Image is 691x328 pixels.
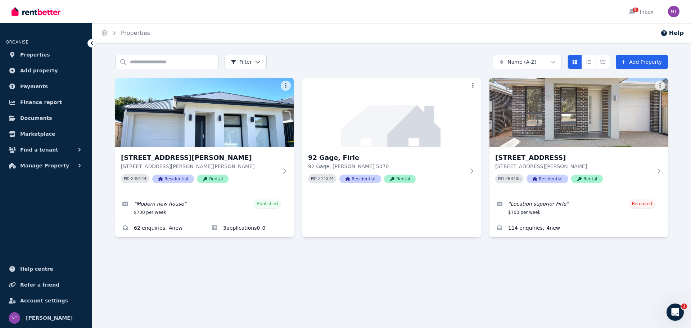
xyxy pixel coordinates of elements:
iframe: Intercom live chat [667,304,684,321]
span: Rental [197,175,229,183]
a: Enquiries for 102A Gage Street, Firle [489,220,668,237]
div: View options [568,55,610,69]
span: 1 [681,304,687,309]
button: Help [660,29,684,37]
span: Refer a friend [20,280,59,289]
a: Edit listing: Modern new house [115,195,294,220]
span: Properties [20,50,50,59]
span: ORGANISE [6,40,28,45]
a: Properties [6,48,86,62]
span: Residential [152,175,194,183]
button: Compact list view [582,55,596,69]
button: Name (A-Z) [493,55,562,69]
a: Add Property [616,55,668,69]
span: Finance report [20,98,62,107]
span: Filter [231,58,252,66]
button: Find a tenant [6,143,86,157]
img: 102A Gage Street, Firle [489,78,668,147]
span: Manage Property [20,161,69,170]
p: [STREET_ADDRESS][PERSON_NAME] [495,163,652,170]
button: More options [655,81,665,91]
div: Inbox [628,8,654,15]
button: More options [468,81,478,91]
img: RentBetter [12,6,60,17]
span: Residential [527,175,568,183]
a: Finance report [6,95,86,109]
span: Add property [20,66,58,75]
a: Enquiries for 26B Scott Street, Firle [115,220,204,237]
a: Properties [121,30,150,36]
code: 249144 [131,176,146,181]
small: PID [124,177,130,181]
button: Manage Property [6,158,86,173]
h3: [STREET_ADDRESS][PERSON_NAME] [121,153,278,163]
a: Marketplace [6,127,86,141]
a: Edit listing: Location superior Firle [489,195,668,220]
img: 92 Gage, Firle [302,78,481,147]
span: [PERSON_NAME] [26,314,73,322]
a: Payments [6,79,86,94]
span: Name (A-Z) [507,58,537,66]
span: Rental [384,175,416,183]
span: Residential [339,175,381,183]
button: Card view [568,55,582,69]
p: [STREET_ADDRESS][PERSON_NAME][PERSON_NAME] [121,163,278,170]
a: 26B Scott Street, Firle[STREET_ADDRESS][PERSON_NAME][STREET_ADDRESS][PERSON_NAME][PERSON_NAME]PID... [115,78,294,195]
span: Help centre [20,265,53,273]
a: Add property [6,63,86,78]
span: Payments [20,82,48,91]
small: PID [498,177,504,181]
a: 102A Gage Street, Firle[STREET_ADDRESS][STREET_ADDRESS][PERSON_NAME]PID 283405ResidentialRental [489,78,668,195]
nav: Breadcrumb [92,23,159,43]
span: Documents [20,114,52,122]
img: nicholas tsatsos [668,6,679,17]
span: 8 [633,8,638,12]
span: Find a tenant [20,145,58,154]
a: Account settings [6,293,86,308]
code: 283405 [505,176,521,181]
code: 214324 [318,176,334,181]
a: Applications for 26B Scott Street, Firle [204,220,294,237]
button: Filter [225,55,267,69]
a: Help centre [6,262,86,276]
a: Refer a friend [6,278,86,292]
small: PID [311,177,317,181]
span: Marketplace [20,130,55,138]
span: Account settings [20,296,68,305]
img: nicholas tsatsos [9,312,20,324]
button: More options [281,81,291,91]
a: Documents [6,111,86,125]
span: Rental [571,175,603,183]
h3: [STREET_ADDRESS] [495,153,652,163]
h3: 92 Gage, Firle [308,153,465,163]
p: 92 Gage, [PERSON_NAME] 5070 [308,163,465,170]
button: Expanded list view [596,55,610,69]
a: 92 Gage, Firle92 Gage, Firle92 Gage, [PERSON_NAME] 5070PID 214324ResidentialRental [302,78,481,195]
img: 26B Scott Street, Firle [115,78,294,147]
